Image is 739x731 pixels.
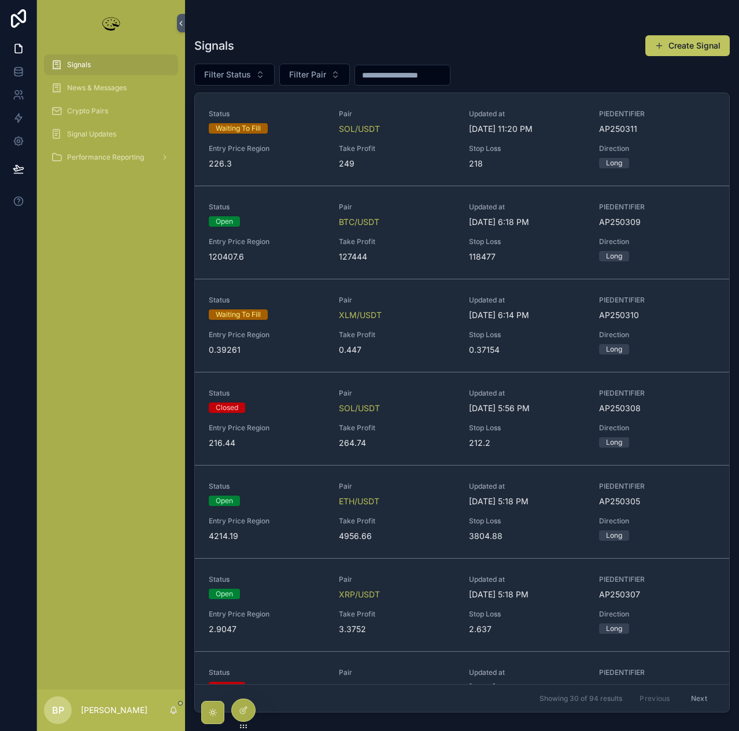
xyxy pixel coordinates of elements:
a: Signal Updates [44,124,178,145]
span: 249 [339,158,455,169]
span: Direction [599,610,715,619]
span: [DATE] 5:56 PM [469,403,585,414]
span: News & Messages [67,83,127,93]
a: SOL/USDT [339,403,380,414]
span: 4214.19 [209,530,325,542]
a: StatusOpenPairBTC/USDTUpdated at[DATE] 6:18 PMPIEDENTIFIERAP250309Entry Price Region120407.6Take ... [195,186,729,279]
span: Direction [599,237,715,246]
span: Status [209,668,325,677]
a: Crypto Pairs [44,101,178,121]
span: Status [209,575,325,584]
a: StatusWaiting To FillPairXLM/USDTUpdated at[DATE] 6:14 PMPIEDENTIFIERAP250310Entry Price Region0.... [195,279,729,372]
span: Signal Updates [67,130,116,139]
span: Updated at [469,202,585,212]
span: Updated at [469,109,585,119]
span: AP250309 [599,216,715,228]
button: Select Button [279,64,350,86]
span: 120407.6 [209,251,325,263]
span: Direction [599,144,715,153]
div: Long [606,623,622,634]
span: Stop Loss [469,516,585,526]
div: Closed [216,682,238,692]
span: Status [209,296,325,305]
span: AP250304 [599,682,715,693]
span: Take Profit [339,330,455,339]
span: Pair [339,389,455,398]
span: BTC/USDT [339,682,379,693]
span: Stop Loss [469,330,585,339]
span: [DATE] 6:18 PM [469,216,585,228]
span: Updated at [469,575,585,584]
span: AP250311 [599,123,715,135]
span: Pair [339,109,455,119]
span: Performance Reporting [67,153,144,162]
span: Updated at [469,389,585,398]
span: Direction [599,330,715,339]
span: Direction [599,423,715,433]
span: 3.3752 [339,623,455,635]
a: StatusOpenPairETH/USDTUpdated at[DATE] 5:18 PMPIEDENTIFIERAP250305Entry Price Region4214.19Take P... [195,466,729,559]
button: Select Button [194,64,275,86]
span: AP250305 [599,496,715,507]
span: BP [52,703,64,717]
div: Open [216,216,233,227]
span: Filter Pair [289,69,326,80]
span: [DATE] 5:18 PM [469,589,585,600]
span: AP250307 [599,589,715,600]
span: Take Profit [339,423,455,433]
span: 3804.88 [469,530,585,542]
span: Stop Loss [469,610,585,619]
span: Status [209,109,325,119]
span: Take Profit [339,516,455,526]
a: ETH/USDT [339,496,379,507]
span: PIEDENTIFIER [599,202,715,212]
a: XRP/USDT [339,589,380,600]
span: Entry Price Region [209,330,325,339]
span: PIEDENTIFIER [599,668,715,677]
div: Long [606,251,622,261]
span: 226.3 [209,158,325,169]
button: Create Signal [645,35,730,56]
span: [DATE] 2:51 PM [469,682,585,693]
p: [PERSON_NAME] [81,704,147,716]
a: Performance Reporting [44,147,178,168]
div: Open [216,496,233,506]
a: News & Messages [44,77,178,98]
span: Crypto Pairs [67,106,108,116]
div: Closed [216,403,238,413]
span: 212.2 [469,437,585,449]
span: Take Profit [339,237,455,246]
span: 218 [469,158,585,169]
span: PIEDENTIFIER [599,296,715,305]
span: Entry Price Region [209,144,325,153]
span: 118477 [469,251,585,263]
span: AP250308 [599,403,715,414]
span: [DATE] 5:18 PM [469,496,585,507]
span: Status [209,482,325,491]
div: Long [606,158,622,168]
span: Stop Loss [469,144,585,153]
span: [DATE] 6:14 PM [469,309,585,321]
a: BTC/USDT [339,216,379,228]
div: Long [606,437,622,448]
span: Direction [599,516,715,526]
span: 264.74 [339,437,455,449]
span: 0.39261 [209,344,325,356]
div: Long [606,530,622,541]
span: Entry Price Region [209,610,325,619]
a: SOL/USDT [339,123,380,135]
span: PIEDENTIFIER [599,482,715,491]
span: PIEDENTIFIER [599,389,715,398]
span: 2.637 [469,623,585,635]
span: Take Profit [339,144,455,153]
span: Updated at [469,482,585,491]
div: scrollable content [37,46,185,183]
span: Stop Loss [469,237,585,246]
span: Entry Price Region [209,423,325,433]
